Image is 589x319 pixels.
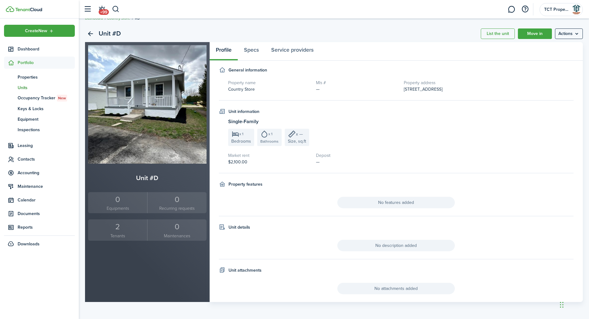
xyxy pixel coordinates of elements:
[149,221,205,233] div: 0
[4,103,75,114] a: Keys & Locks
[228,224,250,231] h4: Unit details
[228,181,262,188] h4: Property features
[228,108,259,115] h4: Unit information
[112,4,120,15] button: Search
[228,159,247,165] span: $2,100.00
[88,219,147,241] a: 2Tenants
[506,2,517,17] a: Messaging
[18,197,75,203] span: Calendar
[90,221,146,233] div: 2
[15,8,42,11] img: TenantCloud
[18,183,75,190] span: Maintenance
[88,173,207,183] h2: Unit #D
[4,43,75,55] a: Dashboard
[90,233,146,239] small: Tenants
[4,124,75,135] a: Inspections
[544,7,569,12] span: TCT Property Management
[82,3,93,15] button: Open sidebar
[18,127,75,133] span: Inspections
[25,29,47,33] span: Create New
[18,142,75,149] span: Leasing
[228,67,267,73] h4: General information
[4,114,75,124] a: Equipment
[4,72,75,82] a: Properties
[88,45,207,164] img: Unit avatar
[268,132,272,136] span: x 1
[18,224,75,231] span: Reports
[316,159,320,165] span: —
[239,132,243,136] span: x 1
[238,42,265,61] a: Specs
[18,116,75,123] span: Equipment
[58,95,66,101] span: New
[147,192,206,213] a: 0Recurring requests
[99,28,121,39] h2: Unit #D
[520,4,530,15] button: Open resource center
[571,5,581,15] img: TCT Property Management
[90,205,146,212] small: Equipments
[555,28,583,39] button: Open menu
[149,194,205,205] div: 0
[555,28,583,39] menu-btn: Actions
[228,80,310,86] h5: Property name
[18,106,75,112] span: Keys & Locks
[260,139,279,144] span: Bathrooms
[96,2,108,17] a: Notifications
[18,95,75,101] span: Occupancy Tracker
[149,233,205,239] small: Maintenances
[560,295,564,314] div: Drag
[316,152,398,159] h5: Deposit
[288,138,306,144] span: Size, sq.ft
[85,28,96,39] a: Back
[337,240,455,251] span: No description added
[149,205,205,212] small: Recurring requests
[296,131,303,137] span: x —
[316,80,398,86] h5: Mls #
[18,74,75,80] span: Properties
[316,86,320,93] span: —
[18,210,75,217] span: Documents
[18,84,75,91] span: Units
[228,267,262,274] h4: Unit attachments
[18,46,75,52] span: Dashboard
[228,152,310,159] h5: Market rent
[4,221,75,233] a: Reports
[18,59,75,66] span: Portfolio
[4,25,75,37] button: Open menu
[18,241,40,247] span: Downloads
[99,9,109,15] span: +99
[18,156,75,162] span: Contacts
[6,6,14,12] img: TenantCloud
[147,219,206,241] a: 0Maintenances
[481,28,515,39] a: List the unit
[18,170,75,176] span: Accounting
[228,118,574,126] h3: Single-Family
[518,28,552,39] a: Move in
[228,86,255,93] span: Country Store
[88,192,147,213] a: 0Equipments
[404,80,574,86] h5: Property address
[4,93,75,103] a: Occupancy TrackerNew
[231,138,251,144] span: Bedrooms
[337,197,455,208] span: No features added
[404,86,442,93] span: [STREET_ADDRESS]
[4,82,75,93] a: Units
[558,289,589,319] iframe: Chat Widget
[265,42,320,61] a: Service providers
[337,283,455,294] span: No attachments added
[90,194,146,205] div: 0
